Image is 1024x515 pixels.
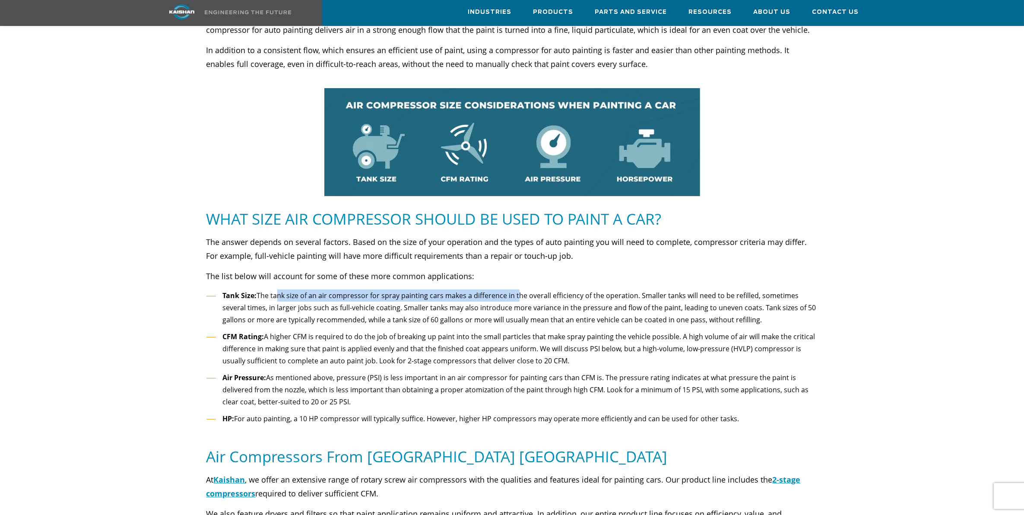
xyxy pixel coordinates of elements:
[324,88,700,196] img: What Size Compressor Do I Need To Paint A Car?
[223,291,257,300] strong: Tank Size:
[223,373,266,382] strong: Air Pressure:
[223,414,235,423] strong: HP:
[595,0,667,24] a: Parts and Service
[214,474,245,485] a: Kaishan
[205,10,291,14] img: Engineering the future
[689,0,732,24] a: Resources
[812,7,859,17] span: Contact Us
[754,0,791,24] a: About Us
[206,269,818,283] p: The list below will account for some of these more common applications:
[595,7,667,17] span: Parts and Service
[754,7,791,17] span: About Us
[533,7,574,17] span: Products
[206,43,818,71] p: In addition to a consistent flow, which ensures an efficient use of paint, using a compressor for...
[206,331,818,367] li: A higher CFM is required to do the job of breaking up paint into the small particles that make sp...
[468,7,512,17] span: Industries
[206,473,818,500] p: At , we offer an extensive range of rotary screw air compressors with the qualities and features ...
[206,413,818,425] li: For auto painting, a 10 HP compressor will typically suffice. However, higher HP compressors may ...
[468,0,512,24] a: Industries
[689,7,732,17] span: Resources
[223,332,264,341] strong: CFM Rating:
[206,235,818,263] p: The answer depends on several factors. Based on the size of your operation and the types of auto ...
[812,0,859,24] a: Contact Us
[206,372,818,408] li: As mentioned above, pressure (PSI) is less important in an air compressor for painting cars than ...
[206,209,818,229] h5: What Size Air Compressor Should Be Used To Paint A Car?
[206,289,818,326] li: The tank size of an air compressor for spray painting cars makes a difference in the overall effi...
[149,4,214,19] img: kaishan logo
[533,0,574,24] a: Products
[206,447,818,466] h5: Air Compressors From [GEOGRAPHIC_DATA] [GEOGRAPHIC_DATA]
